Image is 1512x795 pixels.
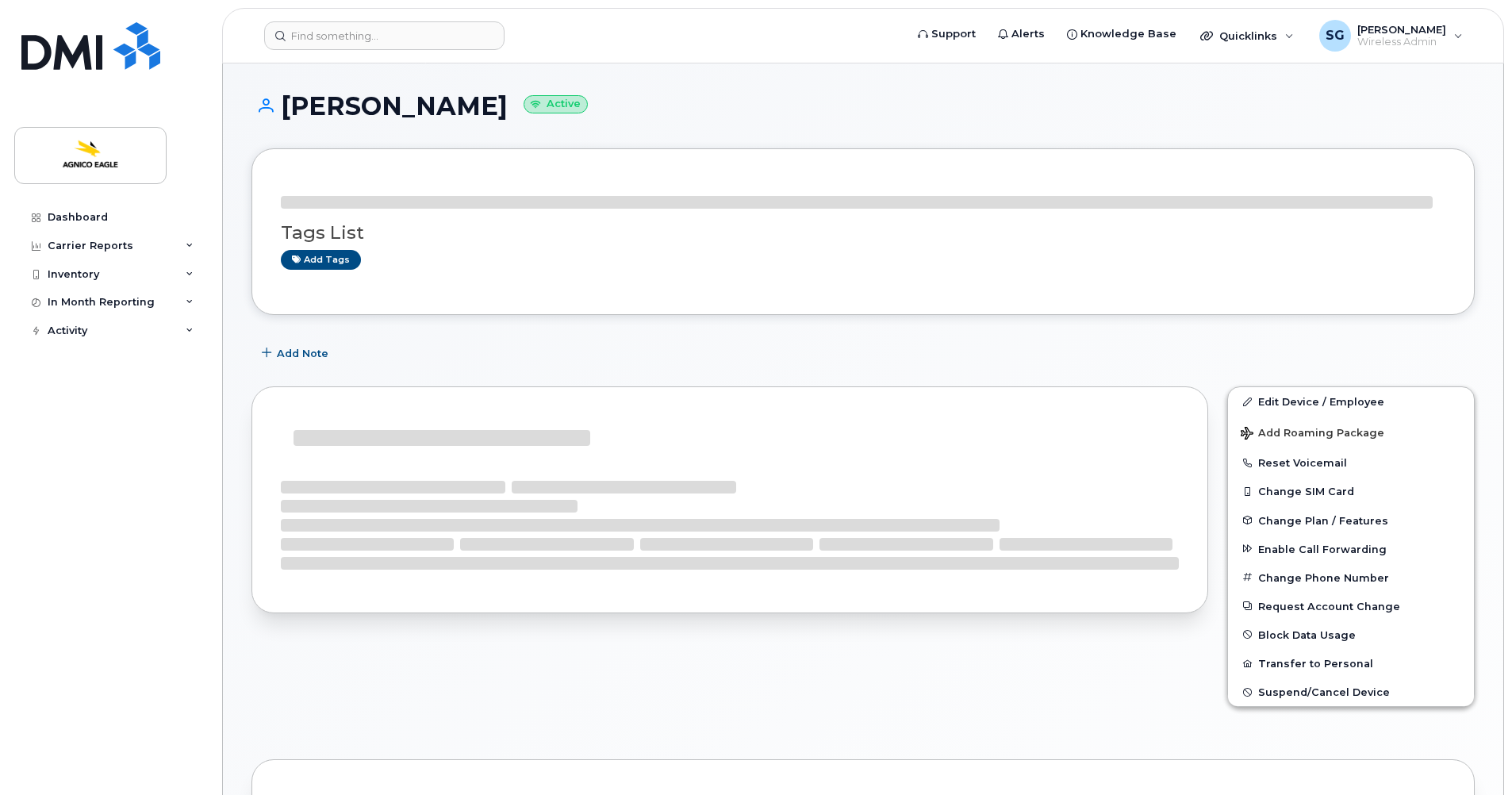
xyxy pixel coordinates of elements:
[1241,427,1384,442] span: Add Roaming Package
[1228,506,1474,535] button: Change Plan / Features
[1228,592,1474,620] button: Request Account Change
[1228,477,1474,505] button: Change SIM Card
[1228,387,1474,416] a: Edit Device / Employee
[1228,535,1474,563] button: Enable Call Forwarding
[1258,543,1387,555] span: Enable Call Forwarding
[1228,563,1474,592] button: Change Phone Number
[277,346,328,361] span: Add Note
[1228,649,1474,678] button: Transfer to Personal
[281,223,1445,243] h3: Tags List
[1258,686,1390,698] span: Suspend/Cancel Device
[1228,448,1474,477] button: Reset Voicemail
[1258,514,1388,526] span: Change Plan / Features
[251,92,1475,120] h1: [PERSON_NAME]
[1228,620,1474,649] button: Block Data Usage
[524,95,588,113] small: Active
[1228,678,1474,706] button: Suspend/Cancel Device
[251,339,342,367] button: Add Note
[1228,416,1474,448] button: Add Roaming Package
[281,250,361,270] a: Add tags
